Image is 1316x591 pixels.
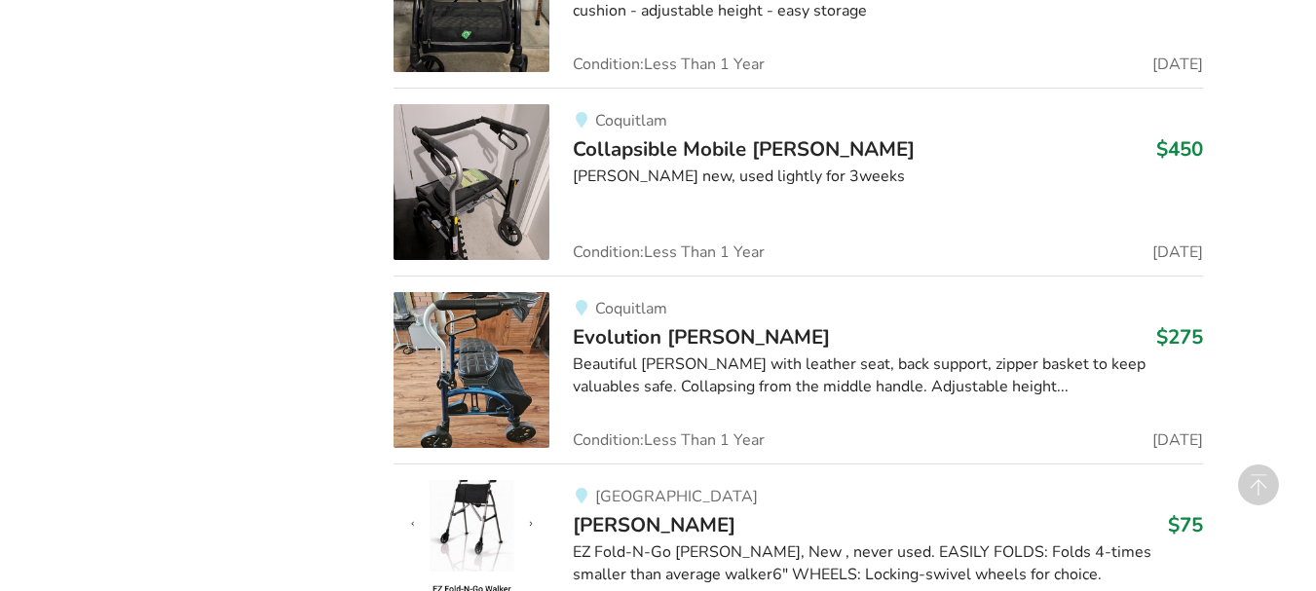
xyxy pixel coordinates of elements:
span: [GEOGRAPHIC_DATA] [595,486,758,507]
div: Beautiful [PERSON_NAME] with leather seat, back support, zipper basket to keep valuables safe. Co... [573,353,1203,398]
img: mobility-collapsible mobile walker [394,104,549,260]
a: mobility-evolution walkerCoquitlamEvolution [PERSON_NAME]$275Beautiful [PERSON_NAME] with leather... [394,276,1203,463]
span: Condition: Less Than 1 Year [573,56,765,72]
span: Coquitlam [595,298,667,319]
span: [PERSON_NAME] [573,511,735,538]
span: Coquitlam [595,110,667,131]
span: Condition: Less Than 1 Year [573,432,765,448]
h3: $75 [1168,512,1203,537]
span: Condition: Less Than 1 Year [573,244,765,260]
h3: $275 [1156,324,1203,350]
span: Collapsible Mobile [PERSON_NAME] [573,135,915,163]
div: [PERSON_NAME] new, used lightly for 3weeks [573,166,1203,188]
div: EZ Fold-N-Go [PERSON_NAME], New , never used. EASILY FOLDS: Folds 4-times smaller than average wa... [573,541,1203,586]
span: [DATE] [1152,244,1203,260]
span: [DATE] [1152,56,1203,72]
span: Evolution [PERSON_NAME] [573,323,830,351]
h3: $450 [1156,136,1203,162]
a: mobility-collapsible mobile walkerCoquitlamCollapsible Mobile [PERSON_NAME]$450[PERSON_NAME] new,... [394,88,1203,276]
img: mobility-evolution walker [394,292,549,448]
span: [DATE] [1152,432,1203,448]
